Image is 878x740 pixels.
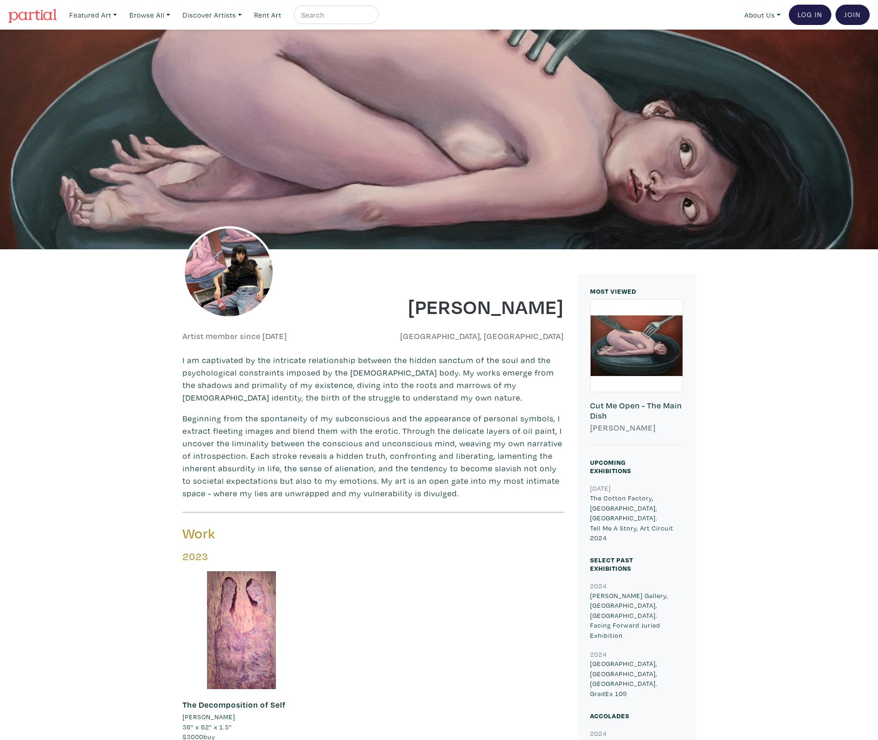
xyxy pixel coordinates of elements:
p: [GEOGRAPHIC_DATA], [GEOGRAPHIC_DATA], [GEOGRAPHIC_DATA]. GradEx 109 [590,659,683,698]
small: MOST VIEWED [590,287,636,296]
small: 2024 [590,581,607,590]
h5: 2023 [183,550,564,563]
a: Join [835,5,870,25]
small: 2024 [590,729,607,738]
p: [PERSON_NAME] Gallery, [GEOGRAPHIC_DATA], [GEOGRAPHIC_DATA]. Facing Forward Juried Exhibition [590,591,683,641]
h6: Artist member since [DATE] [183,331,287,341]
small: 2024 [590,650,607,659]
li: [PERSON_NAME] [183,712,235,722]
span: 36" x 62" x 1.5" [183,722,232,731]
small: [DATE] [590,484,611,493]
small: Upcoming Exhibitions [590,458,631,475]
a: Log In [789,5,831,25]
a: Featured Art [65,6,121,25]
p: I am captivated by the intricate relationship between the hidden sanctum of the soul and the psyc... [183,354,564,404]
h1: [PERSON_NAME] [380,294,564,319]
a: Discover Artists [178,6,246,25]
h6: [PERSON_NAME] [590,423,683,433]
p: The Cotton Factory, [GEOGRAPHIC_DATA], [GEOGRAPHIC_DATA]. Tell Me A Story, Art Circuit 2024 [590,493,683,543]
p: Beginning from the spontaneity of my subconscious and the appearance of personal symbols, I extra... [183,412,564,499]
a: [PERSON_NAME] [183,712,300,722]
h6: [GEOGRAPHIC_DATA], [GEOGRAPHIC_DATA] [380,331,564,341]
a: Rent Art [250,6,286,25]
a: The Decomposition of Self [183,699,286,710]
img: phpThumb.php [183,226,275,319]
h3: Work [183,525,366,543]
h6: Cut Me Open - The Main Dish [590,401,683,420]
small: Select Past Exhibitions [590,555,633,573]
a: Cut Me Open - The Main Dish [PERSON_NAME] [590,299,683,445]
small: Accolades [590,711,629,720]
a: Browse All [125,6,174,25]
input: Search [300,9,370,21]
a: About Us [740,6,785,25]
